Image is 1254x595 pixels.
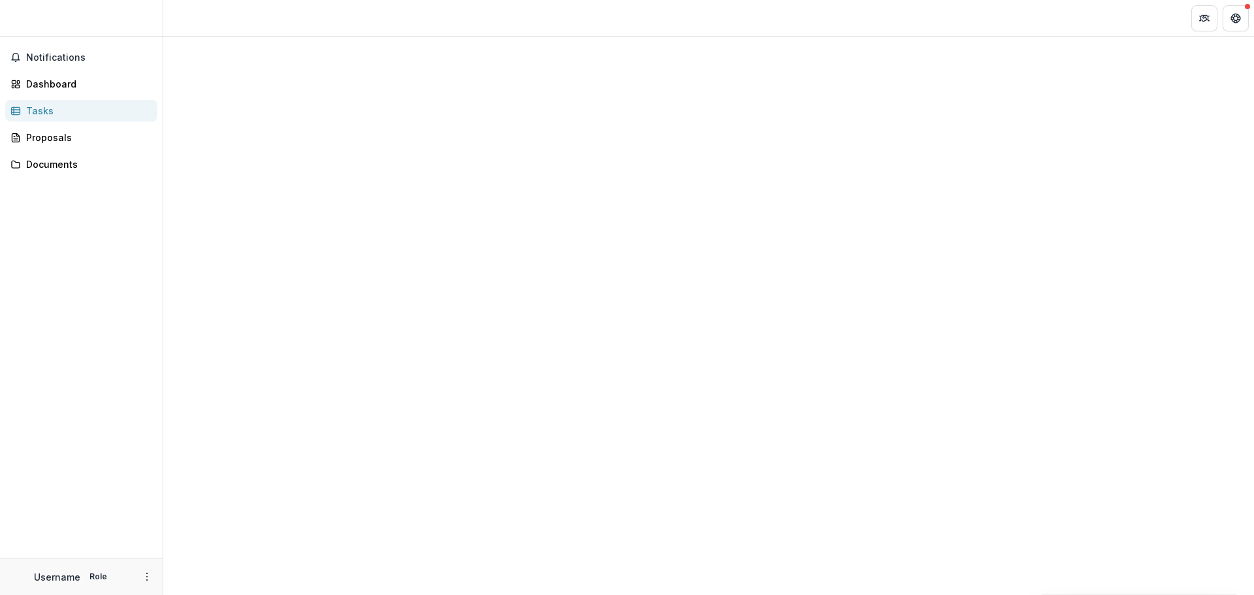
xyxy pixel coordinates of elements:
a: Dashboard [5,73,157,95]
a: Documents [5,153,157,175]
button: Get Help [1223,5,1249,31]
button: Notifications [5,47,157,68]
button: Partners [1191,5,1217,31]
div: Proposals [26,131,147,144]
a: Tasks [5,100,157,121]
a: Proposals [5,127,157,148]
p: Username [34,570,80,584]
div: Documents [26,157,147,171]
button: More [139,569,155,585]
span: Notifications [26,52,152,63]
div: Dashboard [26,77,147,91]
div: Tasks [26,104,147,118]
p: Role [86,571,111,583]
